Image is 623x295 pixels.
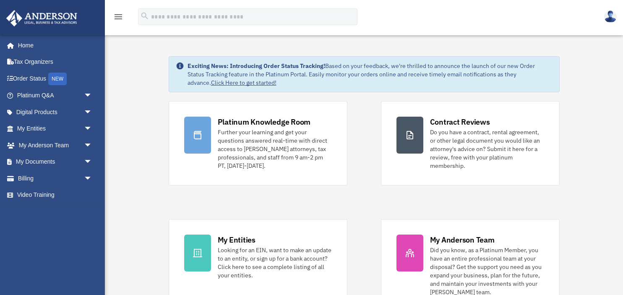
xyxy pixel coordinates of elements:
a: Billingarrow_drop_down [6,170,105,187]
div: Do you have a contract, rental agreement, or other legal document you would like an attorney's ad... [430,128,544,170]
div: NEW [48,73,67,85]
span: arrow_drop_down [84,87,101,104]
span: arrow_drop_down [84,104,101,121]
a: Platinum Knowledge Room Further your learning and get your questions answered real-time with dire... [169,101,347,185]
a: My Anderson Teamarrow_drop_down [6,137,105,154]
span: arrow_drop_down [84,170,101,187]
i: menu [113,12,123,22]
a: Click Here to get started! [211,79,276,86]
div: Further your learning and get your questions answered real-time with direct access to [PERSON_NAM... [218,128,332,170]
strong: Exciting News: Introducing Order Status Tracking! [188,62,325,70]
a: Video Training [6,187,105,204]
a: menu [113,15,123,22]
a: My Documentsarrow_drop_down [6,154,105,170]
a: Digital Productsarrow_drop_down [6,104,105,120]
a: My Entitiesarrow_drop_down [6,120,105,137]
img: Anderson Advisors Platinum Portal [4,10,80,26]
a: Platinum Q&Aarrow_drop_down [6,87,105,104]
div: My Entities [218,235,255,245]
i: search [140,11,149,21]
a: Order StatusNEW [6,70,105,87]
a: Tax Organizers [6,54,105,70]
span: arrow_drop_down [84,120,101,138]
span: arrow_drop_down [84,154,101,171]
div: Contract Reviews [430,117,490,127]
div: My Anderson Team [430,235,495,245]
span: arrow_drop_down [84,137,101,154]
a: Contract Reviews Do you have a contract, rental agreement, or other legal document you would like... [381,101,560,185]
a: Home [6,37,101,54]
div: Platinum Knowledge Room [218,117,311,127]
div: Looking for an EIN, want to make an update to an entity, or sign up for a bank account? Click her... [218,246,332,279]
div: Based on your feedback, we're thrilled to announce the launch of our new Order Status Tracking fe... [188,62,553,87]
img: User Pic [604,10,617,23]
